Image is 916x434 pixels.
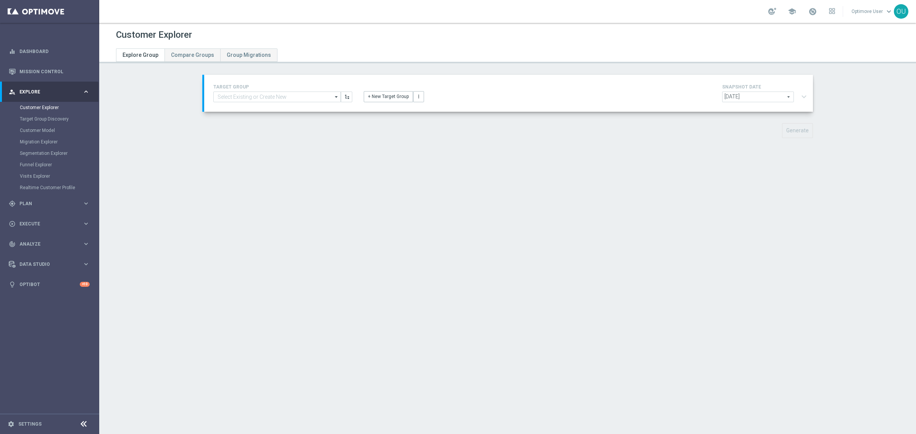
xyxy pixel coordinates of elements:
i: keyboard_arrow_right [82,260,90,268]
span: Explore Group [123,52,158,58]
a: Migration Explorer [20,139,79,145]
i: settings [8,421,15,428]
a: Optibot [19,274,80,294]
button: equalizer Dashboard [8,48,90,55]
div: Explore [9,88,82,95]
div: Customer Model [20,125,98,136]
div: Execute [9,220,82,227]
div: Mission Control [9,61,90,82]
input: Select Existing or Create New [213,92,341,102]
div: Data Studio [9,261,82,268]
i: lightbulb [9,281,16,288]
i: person_search [9,88,16,95]
div: Realtime Customer Profile [20,182,98,193]
i: keyboard_arrow_right [82,240,90,248]
i: equalizer [9,48,16,55]
button: lightbulb Optibot +10 [8,281,90,288]
a: Target Group Discovery [20,116,79,122]
a: Funnel Explorer [20,162,79,168]
span: Compare Groups [171,52,214,58]
span: Plan [19,201,82,206]
h4: TARGET GROUP [213,84,352,90]
button: Generate [782,123,813,138]
button: track_changes Analyze keyboard_arrow_right [8,241,90,247]
a: Customer Model [20,127,79,133]
div: Visits Explorer [20,170,98,182]
div: Funnel Explorer [20,159,98,170]
i: keyboard_arrow_right [82,200,90,207]
button: more_vert [413,91,424,102]
span: Data Studio [19,262,82,267]
div: Dashboard [9,41,90,61]
span: Analyze [19,242,82,246]
ul: Tabs [116,48,277,62]
i: arrow_drop_down [333,92,340,102]
span: keyboard_arrow_down [885,7,893,16]
a: Mission Control [19,61,90,82]
a: Visits Explorer [20,173,79,179]
i: keyboard_arrow_right [82,88,90,95]
span: Execute [19,222,82,226]
div: Target Group Discovery [20,113,98,125]
button: Data Studio keyboard_arrow_right [8,261,90,267]
i: more_vert [416,94,421,99]
a: Dashboard [19,41,90,61]
div: TARGET GROUP arrow_drop_down + New Target Group more_vert SNAPSHOT DATE arrow_drop_down expand_more [213,82,804,104]
div: Analyze [9,241,82,248]
div: Optibot [9,274,90,294]
div: Segmentation Explorer [20,148,98,159]
div: +10 [80,282,90,287]
div: Plan [9,200,82,207]
a: Segmentation Explorer [20,150,79,156]
a: Customer Explorer [20,104,79,111]
button: + New Target Group [364,91,413,102]
i: gps_fixed [9,200,16,207]
div: Migration Explorer [20,136,98,148]
i: keyboard_arrow_right [82,220,90,227]
button: person_search Explore keyboard_arrow_right [8,89,90,95]
h4: SNAPSHOT DATE [722,84,810,90]
a: Settings [18,422,42,426]
h1: Customer Explorer [116,29,192,40]
a: Optimove Userkeyboard_arrow_down [851,6,894,17]
span: school [788,7,796,16]
i: play_circle_outline [9,220,16,227]
span: Group Migrations [227,52,271,58]
span: Explore [19,90,82,94]
div: Customer Explorer [20,102,98,113]
button: gps_fixed Plan keyboard_arrow_right [8,201,90,207]
button: play_circle_outline Execute keyboard_arrow_right [8,221,90,227]
a: Realtime Customer Profile [20,185,79,191]
button: Mission Control [8,69,90,75]
i: track_changes [9,241,16,248]
div: OU [894,4,908,19]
